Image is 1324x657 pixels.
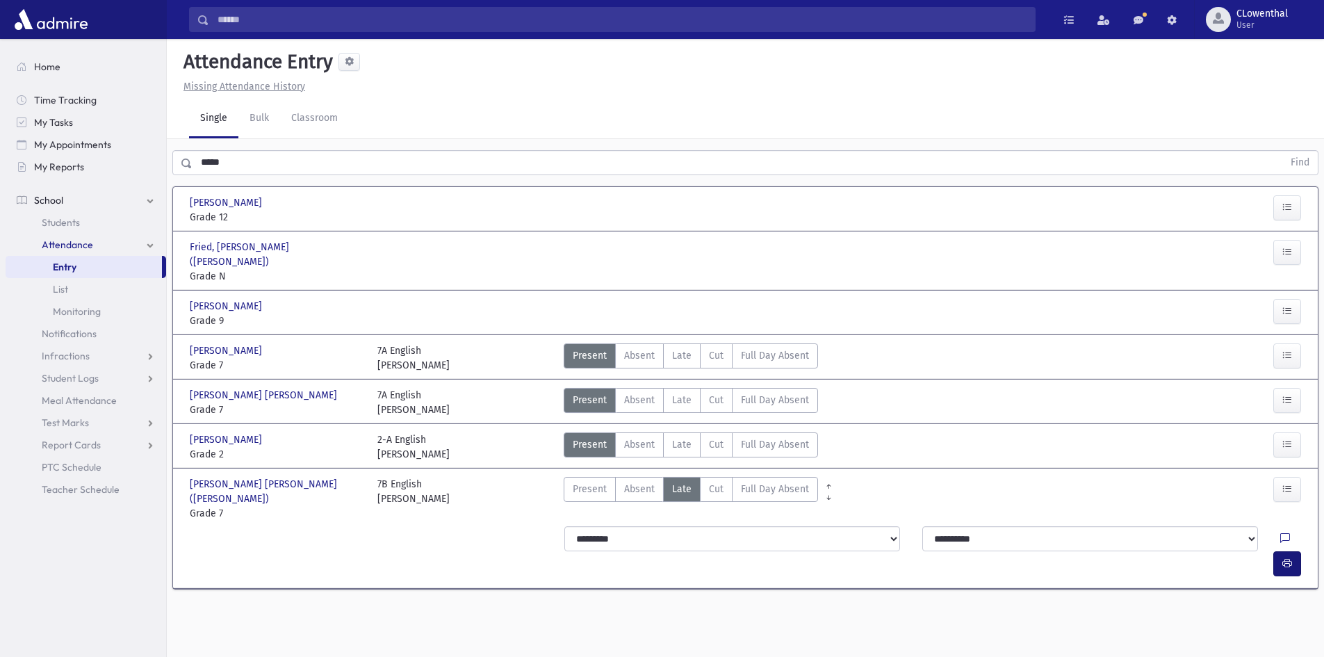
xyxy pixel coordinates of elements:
[190,195,265,210] span: [PERSON_NAME]
[34,194,63,206] span: School
[42,350,90,362] span: Infractions
[6,367,166,389] a: Student Logs
[672,482,692,496] span: Late
[6,234,166,256] a: Attendance
[178,50,333,74] h5: Attendance Entry
[53,283,68,295] span: List
[6,256,162,278] a: Entry
[11,6,91,33] img: AdmirePro
[6,412,166,434] a: Test Marks
[6,345,166,367] a: Infractions
[6,111,166,133] a: My Tasks
[709,348,724,363] span: Cut
[709,437,724,452] span: Cut
[34,116,73,129] span: My Tasks
[190,506,363,521] span: Grade 7
[238,99,280,138] a: Bulk
[190,447,363,462] span: Grade 2
[6,211,166,234] a: Students
[624,437,655,452] span: Absent
[183,81,305,92] u: Missing Attendance History
[190,240,363,269] span: Fried, [PERSON_NAME] ([PERSON_NAME])
[42,327,97,340] span: Notifications
[42,439,101,451] span: Report Cards
[34,161,84,173] span: My Reports
[6,278,166,300] a: List
[42,394,117,407] span: Meal Attendance
[6,156,166,178] a: My Reports
[6,56,166,78] a: Home
[1282,151,1318,175] button: Find
[1236,8,1288,19] span: CLowenthal
[573,393,607,407] span: Present
[377,477,450,521] div: 7B English [PERSON_NAME]
[53,261,76,273] span: Entry
[709,482,724,496] span: Cut
[377,343,450,373] div: 7A English [PERSON_NAME]
[564,388,818,417] div: AttTypes
[53,305,101,318] span: Monitoring
[189,99,238,138] a: Single
[6,189,166,211] a: School
[672,348,692,363] span: Late
[42,216,80,229] span: Students
[190,314,363,328] span: Grade 9
[34,138,111,151] span: My Appointments
[42,416,89,429] span: Test Marks
[178,81,305,92] a: Missing Attendance History
[6,89,166,111] a: Time Tracking
[34,94,97,106] span: Time Tracking
[741,393,809,407] span: Full Day Absent
[377,388,450,417] div: 7A English [PERSON_NAME]
[6,434,166,456] a: Report Cards
[42,461,101,473] span: PTC Schedule
[573,482,607,496] span: Present
[280,99,349,138] a: Classroom
[190,358,363,373] span: Grade 7
[564,477,818,521] div: AttTypes
[573,437,607,452] span: Present
[741,348,809,363] span: Full Day Absent
[6,456,166,478] a: PTC Schedule
[190,477,363,506] span: [PERSON_NAME] [PERSON_NAME] ([PERSON_NAME])
[190,403,363,417] span: Grade 7
[672,437,692,452] span: Late
[190,269,363,284] span: Grade N
[624,482,655,496] span: Absent
[209,7,1035,32] input: Search
[6,478,166,501] a: Teacher Schedule
[190,343,265,358] span: [PERSON_NAME]
[564,343,818,373] div: AttTypes
[672,393,692,407] span: Late
[709,393,724,407] span: Cut
[6,133,166,156] a: My Appointments
[741,482,809,496] span: Full Day Absent
[624,393,655,407] span: Absent
[42,238,93,251] span: Attendance
[190,210,363,225] span: Grade 12
[573,348,607,363] span: Present
[6,300,166,323] a: Monitoring
[564,432,818,462] div: AttTypes
[42,372,99,384] span: Student Logs
[42,483,120,496] span: Teacher Schedule
[190,432,265,447] span: [PERSON_NAME]
[6,389,166,412] a: Meal Attendance
[34,60,60,73] span: Home
[377,432,450,462] div: 2-A English [PERSON_NAME]
[190,299,265,314] span: [PERSON_NAME]
[6,323,166,345] a: Notifications
[1236,19,1288,31] span: User
[741,437,809,452] span: Full Day Absent
[624,348,655,363] span: Absent
[190,388,340,403] span: [PERSON_NAME] [PERSON_NAME]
